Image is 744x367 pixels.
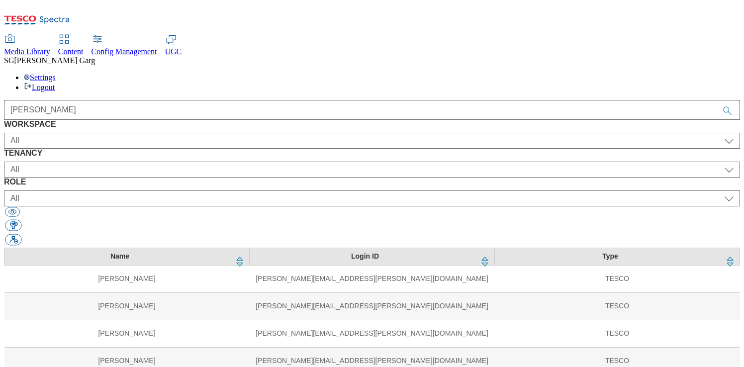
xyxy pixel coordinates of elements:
[24,83,55,92] a: Logout
[92,47,157,56] span: Config Management
[58,47,84,56] span: Content
[4,320,250,347] td: [PERSON_NAME]
[495,292,740,320] td: TESCO
[495,265,740,292] td: TESCO
[4,178,740,186] label: ROLE
[92,35,157,56] a: Config Management
[250,320,495,347] td: [PERSON_NAME][EMAIL_ADDRESS][PERSON_NAME][DOMAIN_NAME]
[495,320,740,347] td: TESCO
[4,292,250,320] td: [PERSON_NAME]
[256,252,474,261] div: Login ID
[501,252,720,261] div: Type
[4,56,14,65] span: SG
[4,47,50,56] span: Media Library
[4,35,50,56] a: Media Library
[14,56,95,65] span: [PERSON_NAME] Garg
[58,35,84,56] a: Content
[165,47,182,56] span: UGC
[4,265,250,292] td: [PERSON_NAME]
[10,252,229,261] div: Name
[4,120,740,129] label: WORKSPACE
[4,100,740,120] input: Accessible label text
[250,265,495,292] td: [PERSON_NAME][EMAIL_ADDRESS][PERSON_NAME][DOMAIN_NAME]
[24,73,56,82] a: Settings
[4,149,740,158] label: TENANCY
[165,35,182,56] a: UGC
[250,292,495,320] td: [PERSON_NAME][EMAIL_ADDRESS][PERSON_NAME][DOMAIN_NAME]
